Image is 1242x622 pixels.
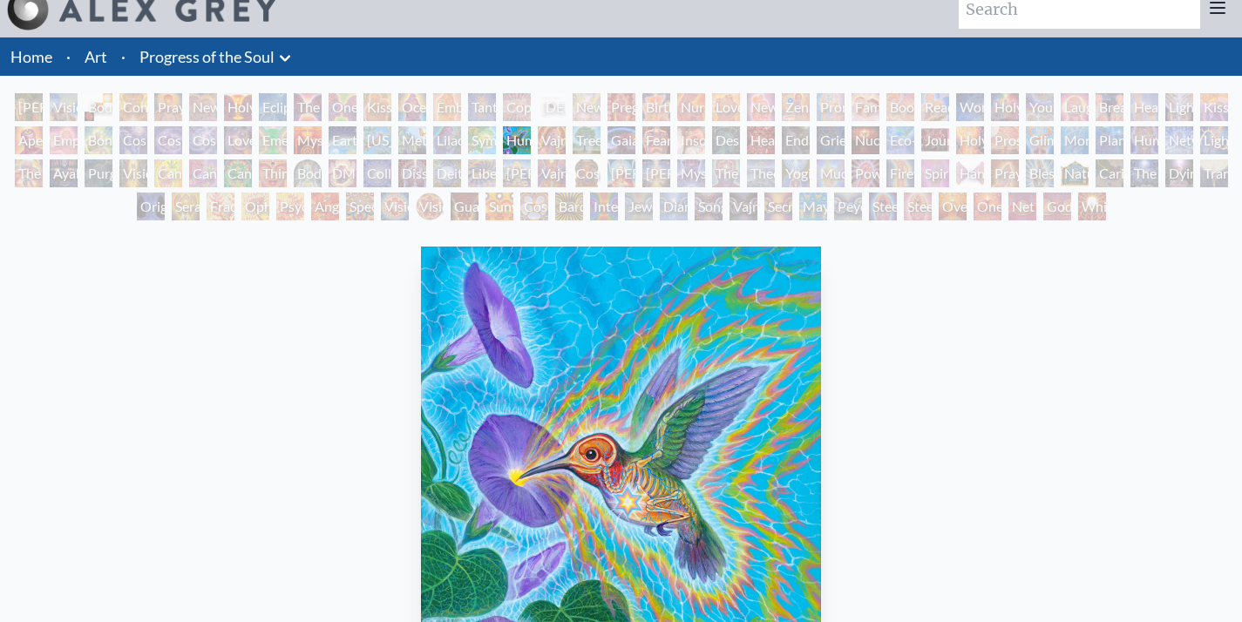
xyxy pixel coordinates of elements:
div: Gaia [607,126,635,154]
div: Grieving [817,126,845,154]
div: Vision [PERSON_NAME] [416,193,444,220]
div: Lilacs [433,126,461,154]
div: Pregnancy [607,93,635,121]
div: Jewel Being [625,193,653,220]
div: Collective Vision [363,159,391,187]
div: The Shulgins and their Alchemical Angels [15,159,43,187]
div: Cosmic Lovers [189,126,217,154]
div: Caring [1096,159,1123,187]
div: [PERSON_NAME] [503,159,531,187]
div: Wonder [956,93,984,121]
div: Cannabacchus [224,159,252,187]
div: Ophanic Eyelash [241,193,269,220]
div: Deities & Demons Drinking from the Milky Pool [433,159,461,187]
div: Peyote Being [834,193,862,220]
div: Cannabis Mudra [154,159,182,187]
div: Tree & Person [573,126,601,154]
div: Vajra Being [730,193,757,220]
div: Family [852,93,879,121]
div: Steeplehead 2 [904,193,932,220]
div: Dying [1165,159,1193,187]
div: Cannabis Sutra [189,159,217,187]
div: Firewalking [886,159,914,187]
div: Bardo Being [555,193,583,220]
div: Vajra Guru [538,159,566,187]
div: Young & Old [1026,93,1054,121]
div: Endarkenment [782,126,810,154]
div: Newborn [573,93,601,121]
div: Spectral Lotus [346,193,374,220]
div: Laughing Man [1061,93,1089,121]
li: · [59,37,78,76]
div: Vision Crystal [381,193,409,220]
div: Mayan Being [799,193,827,220]
div: Networks [1165,126,1193,154]
div: Tantra [468,93,496,121]
div: Blessing Hand [1026,159,1054,187]
div: Transfiguration [1200,159,1228,187]
div: Nuclear Crucifixion [852,126,879,154]
div: Cosmic [DEMOGRAPHIC_DATA] [573,159,601,187]
div: The Kiss [294,93,322,121]
div: Copulating [503,93,531,121]
div: Guardian of Infinite Vision [451,193,478,220]
div: Net of Being [1008,193,1036,220]
div: Love Circuit [712,93,740,121]
div: Contemplation [119,93,147,121]
div: Promise [817,93,845,121]
div: Spirit Animates the Flesh [921,159,949,187]
div: Eclipse [259,93,287,121]
div: Mystic Eye [677,159,705,187]
a: Progress of the Soul [139,44,275,69]
div: Vajra Horse [538,126,566,154]
div: Human Geometry [1130,126,1158,154]
div: Fear [642,126,670,154]
div: Breathing [1096,93,1123,121]
div: Zena Lotus [782,93,810,121]
div: Song of Vajra Being [695,193,723,220]
div: Fractal Eyes [207,193,234,220]
div: Body/Mind as a Vibratory Field of Energy [294,159,322,187]
div: Mysteriosa 2 [294,126,322,154]
div: One Taste [329,93,356,121]
div: Yogi & the Möbius Sphere [782,159,810,187]
div: Glimpsing the Empyrean [1026,126,1054,154]
div: [PERSON_NAME] & Eve [15,93,43,121]
div: New Family [747,93,775,121]
div: [PERSON_NAME] [642,159,670,187]
div: Interbeing [590,193,618,220]
a: Home [10,47,52,66]
div: Symbiosis: Gall Wasp & Oak Tree [468,126,496,154]
div: Holy Fire [956,126,984,154]
div: Metamorphosis [398,126,426,154]
div: Angel Skin [311,193,339,220]
div: Sunyata [485,193,513,220]
div: Theologue [747,159,775,187]
div: Insomnia [677,126,705,154]
div: Steeplehead 1 [869,193,897,220]
div: Praying [154,93,182,121]
div: Embracing [433,93,461,121]
div: [PERSON_NAME] [607,159,635,187]
div: Humming Bird [503,126,531,154]
div: Seraphic Transport Docking on the Third Eye [172,193,200,220]
div: Kissing [363,93,391,121]
div: Holy Family [991,93,1019,121]
div: The Soul Finds It's Way [1130,159,1158,187]
a: Art [85,44,107,69]
div: [US_STATE] Song [363,126,391,154]
div: Secret Writing Being [764,193,792,220]
div: Love is a Cosmic Force [224,126,252,154]
div: Cosmic Artist [154,126,182,154]
div: Eco-Atlas [886,126,914,154]
div: Third Eye Tears of Joy [259,159,287,187]
div: Prostration [991,126,1019,154]
div: Planetary Prayers [1096,126,1123,154]
div: New Man New Woman [189,93,217,121]
div: Ocean of Love Bliss [398,93,426,121]
div: Monochord [1061,126,1089,154]
div: Liberation Through Seeing [468,159,496,187]
div: Nature of Mind [1061,159,1089,187]
div: Reading [921,93,949,121]
div: The Seer [712,159,740,187]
